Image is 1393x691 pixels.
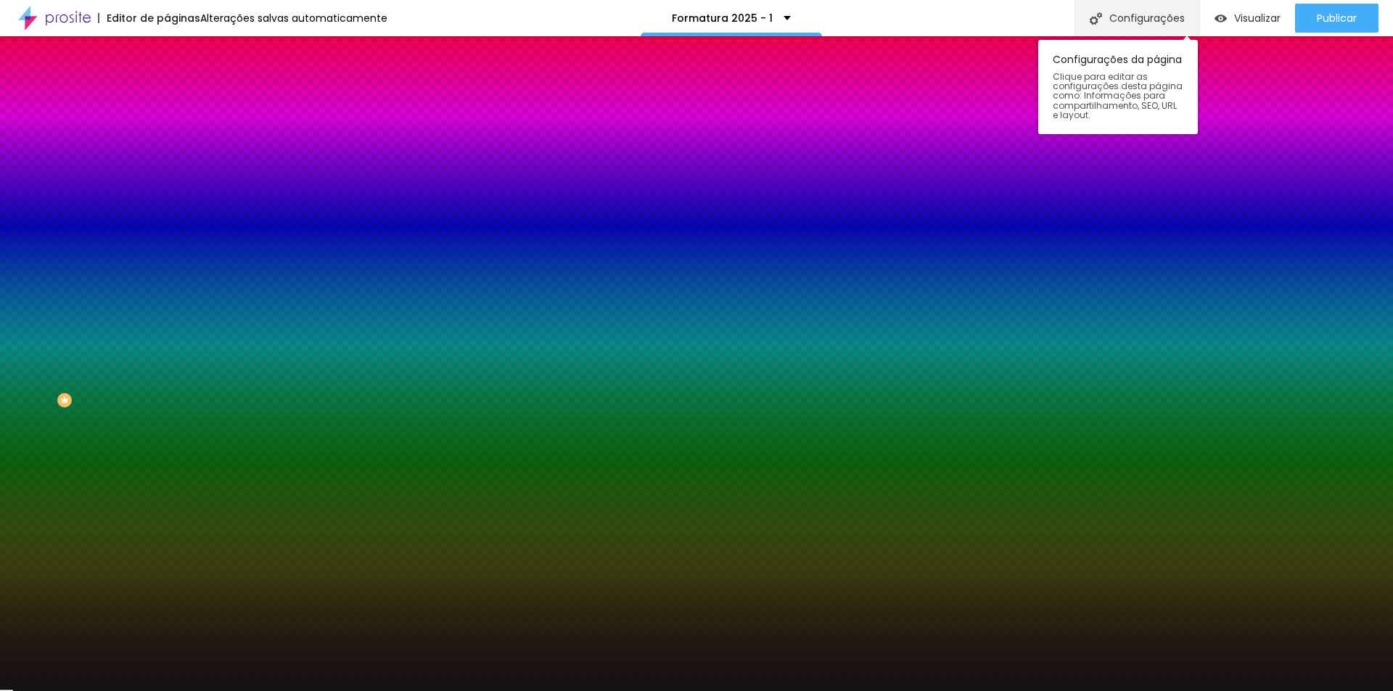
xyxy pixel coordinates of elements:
button: Visualizar [1200,4,1295,33]
span: Visualizar [1234,12,1281,24]
button: Publicar [1295,4,1378,33]
img: Icone [1090,12,1102,25]
span: Clique para editar as configurações desta página como: Informações para compartilhamento, SEO, UR... [1053,72,1183,120]
div: Alterações salvas automaticamente [200,13,387,23]
img: view-1.svg [1215,12,1227,25]
div: Editor de páginas [98,13,200,23]
div: Configurações da página [1038,40,1198,134]
p: Formatura 2025 - 1 [672,13,773,23]
span: Publicar [1317,12,1357,24]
